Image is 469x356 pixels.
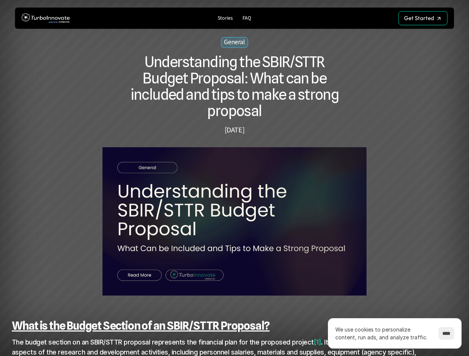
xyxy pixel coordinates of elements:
[218,15,233,22] p: Stories
[215,13,236,23] a: Stories
[398,11,447,25] a: Get Started
[404,15,434,22] p: Get Started
[240,13,254,23] a: FAQ
[242,15,251,22] p: FAQ
[335,326,431,341] p: We use cookies to personalize content, run ads, and analyze traffic.
[22,11,70,25] img: TurboInnovate Logo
